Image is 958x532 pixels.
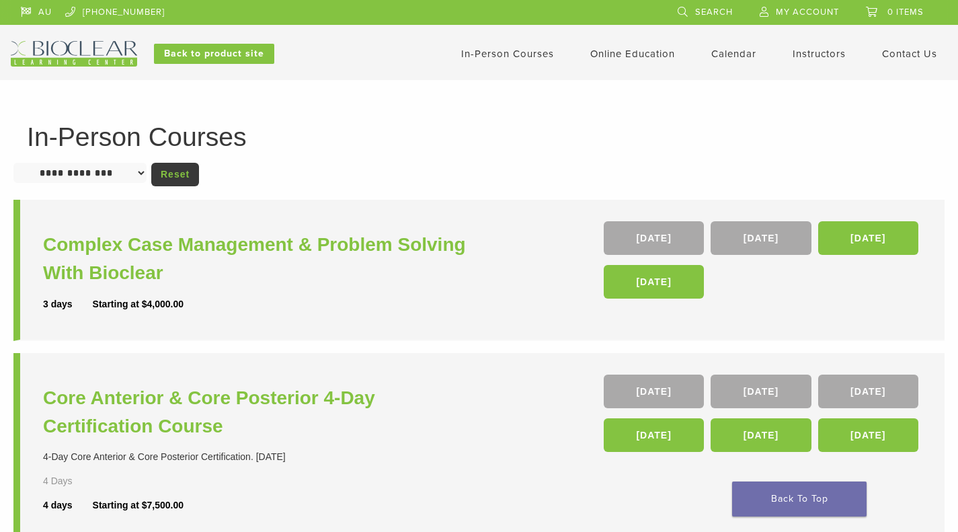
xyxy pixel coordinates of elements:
span: 0 items [887,7,924,17]
a: Contact Us [882,48,937,60]
a: [DATE] [604,221,704,255]
div: Starting at $4,000.00 [93,297,184,311]
a: [DATE] [818,375,918,408]
a: [DATE] [711,221,811,255]
div: 4 days [43,498,93,512]
a: Complex Case Management & Problem Solving With Bioclear [43,231,483,287]
a: [DATE] [604,375,704,408]
span: Search [695,7,733,17]
a: Back To Top [732,482,867,517]
a: [DATE] [818,221,918,255]
a: [DATE] [711,418,811,452]
a: Online Education [590,48,675,60]
div: Starting at $7,500.00 [93,498,184,512]
a: In-Person Courses [461,48,554,60]
div: 4 Days [43,474,109,488]
a: Back to product site [154,44,274,64]
div: , , , , , [604,375,922,459]
h1: In-Person Courses [27,124,931,150]
a: [DATE] [604,265,704,299]
a: Calendar [711,48,756,60]
img: Bioclear [11,41,137,67]
div: , , , [604,221,922,305]
div: 3 days [43,297,93,311]
a: Reset [151,163,199,186]
a: [DATE] [604,418,704,452]
div: 4-Day Core Anterior & Core Posterior Certification. [DATE] [43,450,483,464]
span: My Account [776,7,839,17]
a: [DATE] [711,375,811,408]
a: Core Anterior & Core Posterior 4-Day Certification Course [43,384,483,441]
a: [DATE] [818,418,918,452]
a: Instructors [793,48,846,60]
